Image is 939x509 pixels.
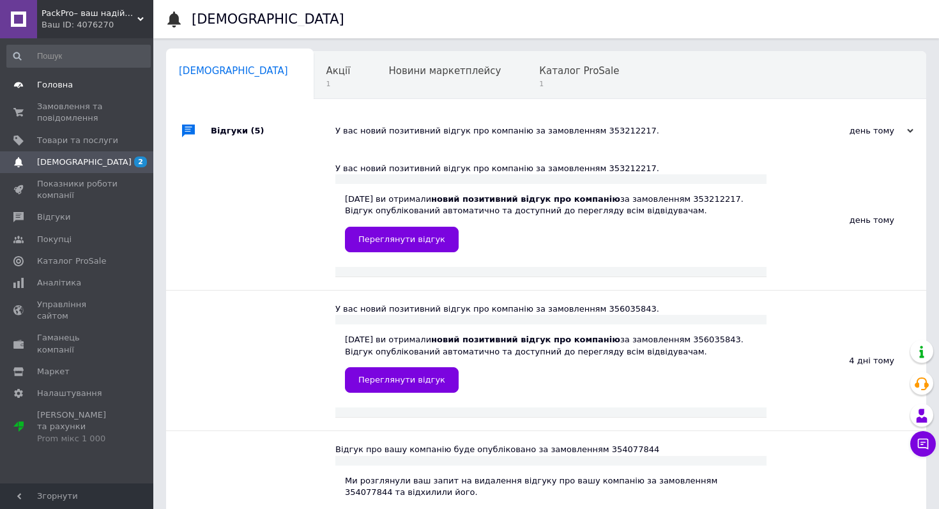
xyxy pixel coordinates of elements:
div: У вас новий позитивний відгук про компанію за замовленням 353212217. [335,125,786,137]
span: 2 [134,156,147,167]
div: Відгуки [211,112,335,150]
div: Відгук про вашу компанію буде опубліковано за замовленням 354077844 [335,444,767,455]
span: [PERSON_NAME] та рахунки [37,409,118,444]
span: PackPro– ваш надійний партнер у світі рюкзаків та сумок ! [42,8,137,19]
span: Аналітика [37,277,81,289]
span: [DEMOGRAPHIC_DATA] [37,156,132,168]
span: Каталог ProSale [37,255,106,267]
span: Маркет [37,366,70,377]
span: Налаштування [37,388,102,399]
a: Переглянути відгук [345,227,459,252]
span: Головна [37,79,73,91]
span: Новини маркетплейсу [388,65,501,77]
div: Ваш ID: 4076270 [42,19,153,31]
span: Каталог ProSale [539,65,619,77]
div: Ми розглянули ваш запит на видалення відгуку про вашу компанію за замовленням 354077844 та відхил... [345,475,757,498]
span: Переглянути відгук [358,375,445,384]
span: [DEMOGRAPHIC_DATA] [179,65,288,77]
b: новий позитивний відгук про компанію [431,194,620,204]
div: У вас новий позитивний відгук про компанію за замовленням 353212217. [335,163,767,174]
h1: [DEMOGRAPHIC_DATA] [192,11,344,27]
div: [DATE] ви отримали за замовленням 356035843. Відгук опублікований автоматично та доступний до пер... [345,334,757,392]
div: Prom мікс 1 000 [37,433,118,444]
span: Покупці [37,234,72,245]
div: [DATE] ви отримали за замовленням 353212217. Відгук опублікований автоматично та доступний до пер... [345,194,757,252]
span: Переглянути відгук [358,234,445,244]
span: Замовлення та повідомлення [37,101,118,124]
span: 1 [539,79,619,89]
span: Управління сайтом [37,299,118,322]
input: Пошук [6,45,151,68]
button: Чат з покупцем [910,431,936,457]
span: (5) [251,126,264,135]
div: У вас новий позитивний відгук про компанію за замовленням 356035843. [335,303,767,315]
span: Відгуки [37,211,70,223]
span: Товари та послуги [37,135,118,146]
div: день тому [786,125,913,137]
b: новий позитивний відгук про компанію [431,335,620,344]
span: Показники роботи компанії [37,178,118,201]
div: 4 дні тому [767,291,926,430]
span: 1 [326,79,351,89]
span: Акції [326,65,351,77]
span: Гаманець компанії [37,332,118,355]
a: Переглянути відгук [345,367,459,393]
div: день тому [767,150,926,290]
